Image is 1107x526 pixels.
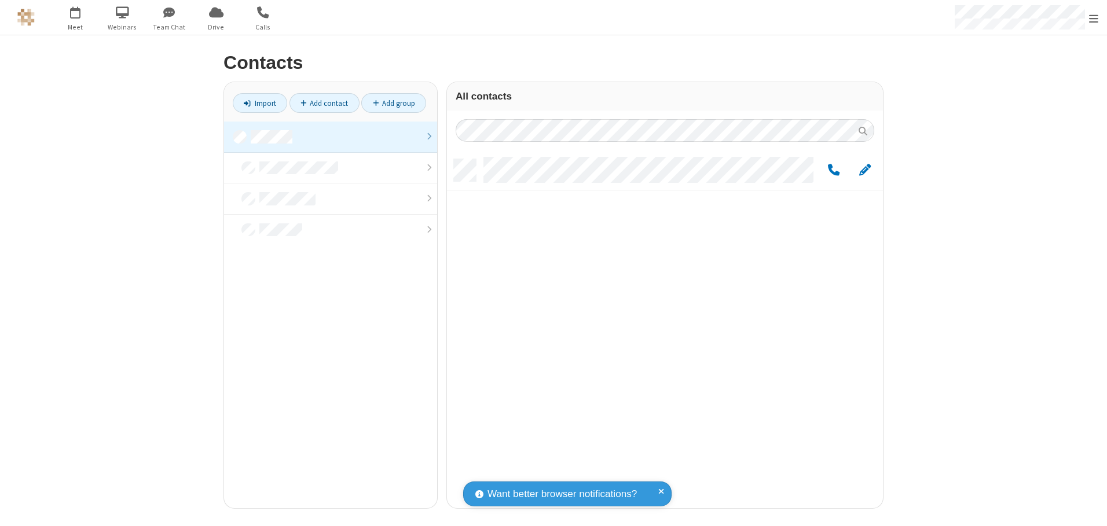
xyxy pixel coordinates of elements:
span: Meet [54,22,97,32]
h3: All contacts [456,91,874,102]
img: QA Selenium DO NOT DELETE OR CHANGE [17,9,35,26]
h2: Contacts [223,53,884,73]
a: Add group [361,93,426,113]
a: Import [233,93,287,113]
button: Call by phone [822,163,845,178]
span: Calls [241,22,285,32]
span: Team Chat [148,22,191,32]
span: Drive [195,22,238,32]
button: Edit [853,163,876,178]
div: grid [447,150,883,508]
span: Want better browser notifications? [487,487,637,502]
a: Add contact [289,93,360,113]
span: Webinars [101,22,144,32]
